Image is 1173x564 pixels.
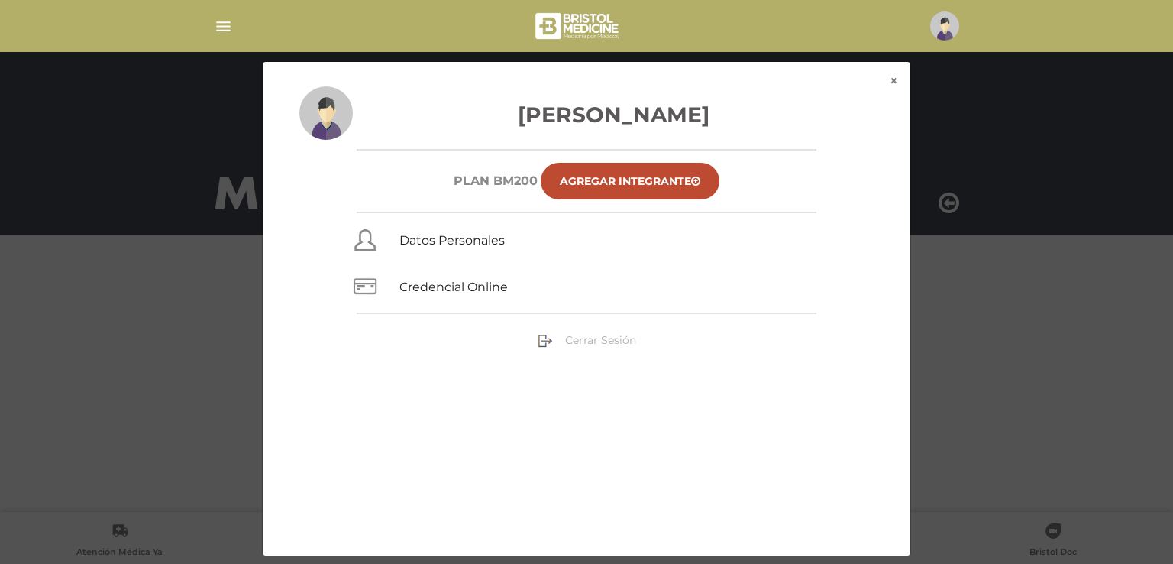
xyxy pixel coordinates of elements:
button: × [877,62,910,100]
span: Cerrar Sesión [565,333,636,347]
img: Cober_menu-lines-white.svg [214,17,233,36]
img: bristol-medicine-blanco.png [533,8,624,44]
a: Credencial Online [399,280,508,294]
img: profile-placeholder.svg [930,11,959,41]
h6: Plan BM200 [454,173,538,188]
img: sign-out.png [538,333,553,348]
a: Agregar Integrante [541,163,719,199]
a: Cerrar Sesión [538,333,636,347]
img: profile-placeholder.svg [299,86,353,140]
h3: [PERSON_NAME] [299,99,874,131]
a: Datos Personales [399,233,505,248]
